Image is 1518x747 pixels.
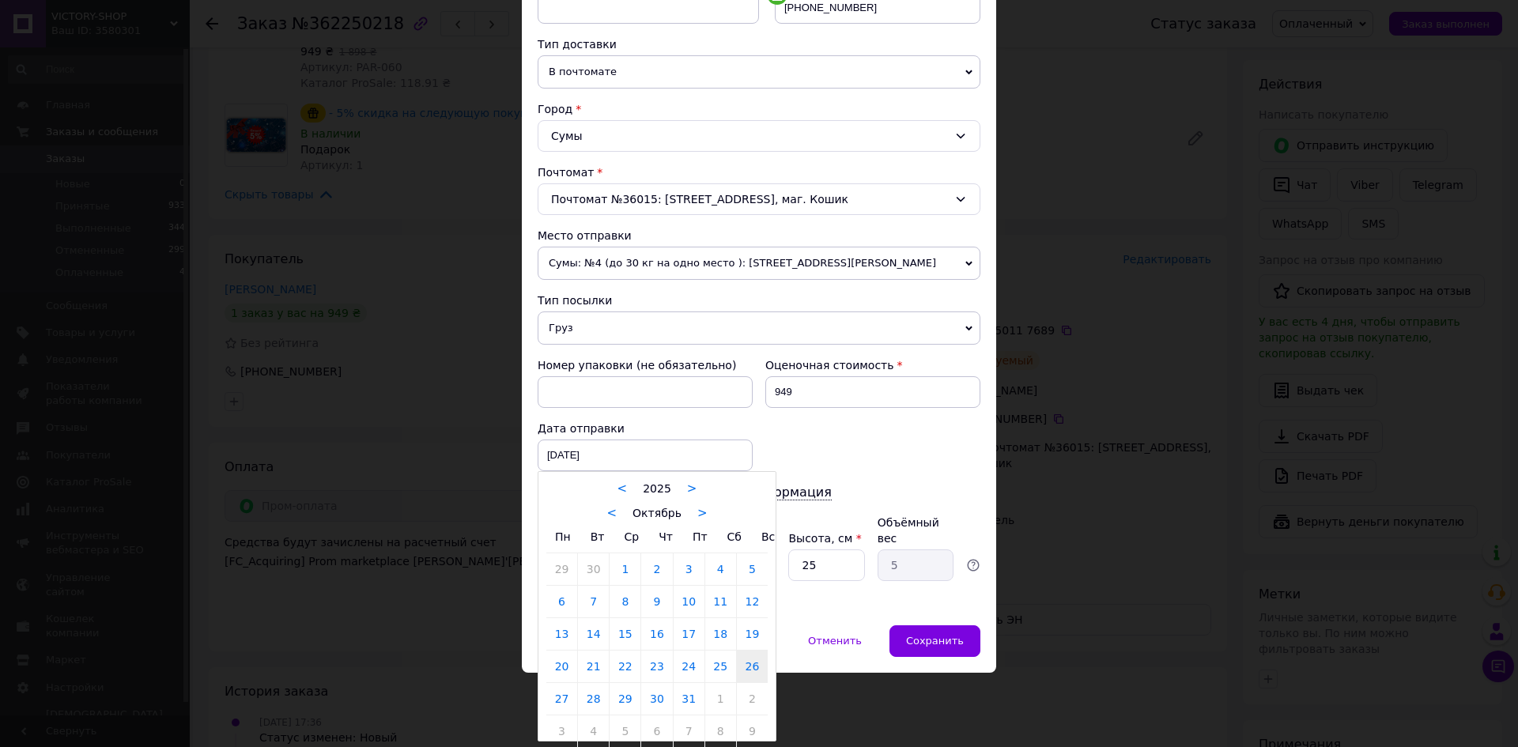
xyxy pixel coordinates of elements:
[641,683,672,715] a: 30
[641,651,672,682] a: 23
[643,482,671,495] span: 2025
[578,683,609,715] a: 28
[610,553,640,585] a: 1
[697,506,708,520] a: >
[737,683,768,715] a: 2
[546,618,577,650] a: 13
[578,553,609,585] a: 30
[546,683,577,715] a: 27
[578,618,609,650] a: 14
[610,586,640,617] a: 8
[705,715,736,747] a: 8
[808,635,862,647] span: Отменить
[641,715,672,747] a: 6
[737,586,768,617] a: 12
[641,586,672,617] a: 9
[674,683,704,715] a: 31
[674,651,704,682] a: 24
[610,618,640,650] a: 15
[578,586,609,617] a: 7
[546,553,577,585] a: 29
[578,651,609,682] a: 21
[610,715,640,747] a: 5
[555,530,571,543] span: Пн
[705,651,736,682] a: 25
[546,715,577,747] a: 3
[674,618,704,650] a: 17
[737,715,768,747] a: 9
[906,635,964,647] span: Сохранить
[607,506,617,520] a: <
[705,586,736,617] a: 11
[705,618,736,650] a: 18
[578,715,609,747] a: 4
[641,618,672,650] a: 16
[546,651,577,682] a: 20
[674,715,704,747] a: 7
[693,530,708,543] span: Пт
[546,586,577,617] a: 6
[761,530,775,543] span: Вс
[727,530,742,543] span: Сб
[705,553,736,585] a: 4
[674,586,704,617] a: 10
[737,553,768,585] a: 5
[737,618,768,650] a: 19
[610,683,640,715] a: 29
[617,481,628,496] a: <
[591,530,605,543] span: Вт
[632,507,682,519] span: Октябрь
[624,530,639,543] span: Ср
[641,553,672,585] a: 2
[705,683,736,715] a: 1
[687,481,697,496] a: >
[659,530,673,543] span: Чт
[674,553,704,585] a: 3
[610,651,640,682] a: 22
[737,651,768,682] a: 26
